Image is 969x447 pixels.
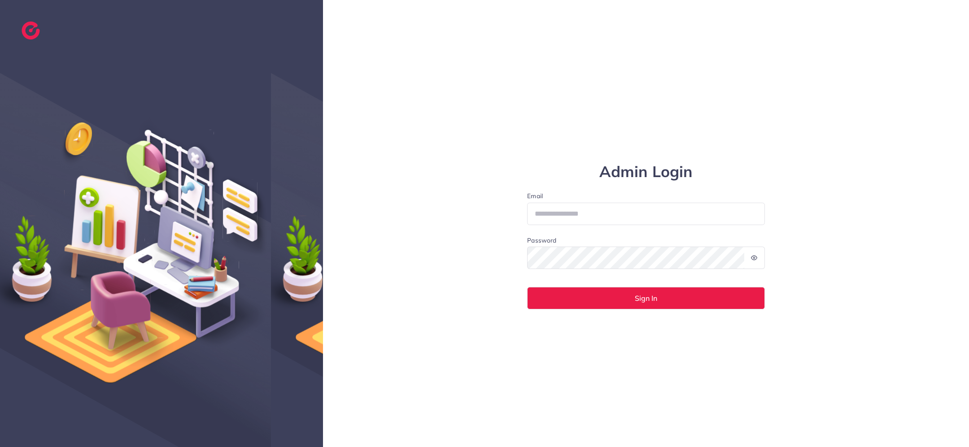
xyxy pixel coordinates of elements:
label: Email [527,191,765,200]
span: Sign In [635,295,657,302]
img: logo [22,22,40,39]
h1: Admin Login [527,163,765,181]
label: Password [527,236,556,245]
button: Sign In [527,287,765,309]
